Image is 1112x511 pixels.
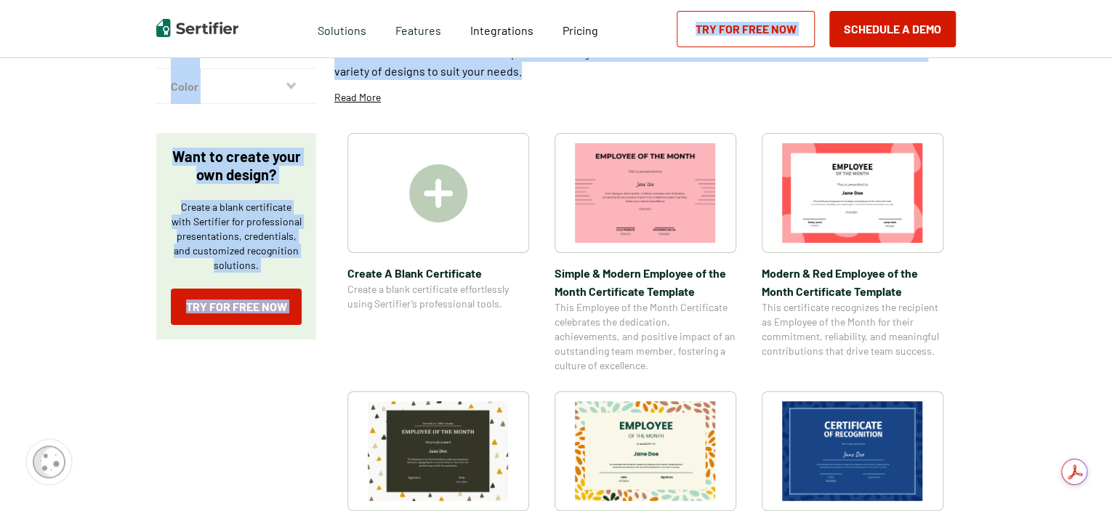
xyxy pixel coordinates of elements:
[156,19,238,37] img: Sertifier | Digital Credentialing Platform
[334,90,381,105] p: Read More
[782,401,923,501] img: Modern Dark Blue Employee of the Month Certificate Template
[347,282,529,311] span: Create a blank certificate effortlessly using Sertifier’s professional tools.
[395,20,441,38] span: Features
[829,11,956,47] button: Schedule a Demo
[782,143,923,243] img: Modern & Red Employee of the Month Certificate Template
[368,401,509,501] img: Simple & Colorful Employee of the Month Certificate Template
[555,133,736,373] a: Simple & Modern Employee of the Month Certificate TemplateSimple & Modern Employee of the Month C...
[318,20,366,38] span: Solutions
[171,200,302,273] p: Create a blank certificate with Sertifier for professional presentations, credentials, and custom...
[677,11,815,47] a: Try for Free Now
[156,69,316,104] button: Color
[563,20,598,38] a: Pricing
[762,264,943,300] span: Modern & Red Employee of the Month Certificate Template
[347,264,529,282] span: Create A Blank Certificate
[762,133,943,373] a: Modern & Red Employee of the Month Certificate TemplateModern & Red Employee of the Month Certifi...
[563,23,598,37] span: Pricing
[171,148,302,184] p: Want to create your own design?
[171,289,302,325] a: Try for Free Now
[575,143,716,243] img: Simple & Modern Employee of the Month Certificate Template
[470,20,533,38] a: Integrations
[575,401,716,501] img: Simple and Patterned Employee of the Month Certificate Template
[470,23,533,37] span: Integrations
[555,300,736,373] span: This Employee of the Month Certificate celebrates the dedication, achievements, and positive impa...
[1039,441,1112,511] iframe: Chat Widget
[762,300,943,358] span: This certificate recognizes the recipient as Employee of the Month for their commitment, reliabil...
[33,446,65,478] img: Cookie Popup Icon
[555,264,736,300] span: Simple & Modern Employee of the Month Certificate Template
[409,164,467,222] img: Create A Blank Certificate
